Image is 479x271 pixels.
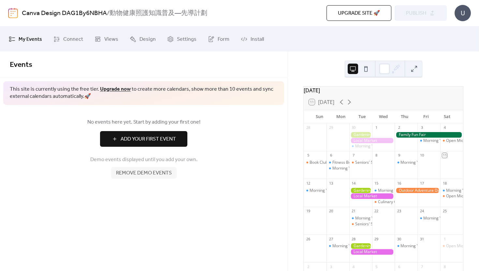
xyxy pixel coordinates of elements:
div: Tue [352,110,373,123]
div: Open Mic Night [446,138,474,143]
div: 1 [442,236,447,241]
span: Form [218,34,229,44]
a: My Events [4,29,47,49]
div: Local Market [349,138,395,143]
div: Morning Yoga Bliss [332,243,367,249]
div: 8 [374,153,379,158]
span: Install [251,34,264,44]
div: 7 [351,153,356,158]
div: 19 [306,209,311,214]
div: Open Mic Night [440,138,463,143]
div: Morning Yoga Bliss [327,243,349,249]
div: 17 [419,181,424,186]
a: Install [236,29,269,49]
div: Open Mic Night [446,193,474,199]
button: Add Your First Event [100,131,187,147]
span: Add Your First Event [121,135,176,143]
div: Gardening Workshop [349,132,372,138]
div: Wed [373,110,394,123]
a: Design [125,29,161,49]
div: 4 [351,264,356,269]
div: 6 [328,153,333,158]
div: Seniors' Social Tea [355,160,389,165]
div: Family Fun Fair [395,132,463,138]
div: 2 [306,264,311,269]
div: 23 [397,209,401,214]
div: Outdoor Adventure Day [395,188,440,193]
div: Open Mic Night [446,243,474,249]
div: 30 [351,125,356,130]
div: Morning Yoga Bliss [417,138,440,143]
div: 5 [374,264,379,269]
div: 12 [306,181,311,186]
div: Open Mic Night [440,243,463,249]
div: 3 [419,125,424,130]
span: Events [10,58,32,72]
div: 10 [419,153,424,158]
div: Thu [394,110,415,123]
div: 1 [374,125,379,130]
div: Seniors' Social Tea [349,160,372,165]
img: logo [8,8,18,18]
div: Fri [415,110,436,123]
div: 8 [442,264,447,269]
div: 25 [442,209,447,214]
div: [DATE] [304,86,463,94]
div: 24 [419,209,424,214]
span: No events here yet. Start by adding your first one! [10,118,278,126]
div: U [455,5,471,21]
div: 7 [419,264,424,269]
span: Settings [177,34,196,44]
div: Fitness Bootcamp [327,160,349,165]
div: 29 [328,125,333,130]
div: 27 [328,236,333,241]
a: Upgrade now [100,84,131,94]
div: Morning Yoga Bliss [355,143,390,149]
div: Morning Yoga Bliss [355,216,390,221]
div: Culinary Cooking Class [378,199,419,205]
div: 28 [306,125,311,130]
div: Morning Yoga Bliss [332,166,367,171]
div: Morning Yoga Bliss [395,160,417,165]
div: 29 [374,236,379,241]
div: Morning Yoga Bliss [400,160,435,165]
b: / [107,7,109,20]
span: Views [104,34,118,44]
div: Morning Yoga Bliss [423,216,458,221]
div: Morning Yoga Bliss [304,188,327,193]
div: Seniors' Social Tea [349,221,372,227]
b: 動物健康照護知識普及—先導計劃 [109,7,207,20]
div: Morning Yoga Bliss [349,143,372,149]
div: Gardening Workshop [349,188,372,193]
div: 26 [306,236,311,241]
div: Morning Yoga Bliss [423,138,458,143]
span: Upgrade site 🚀 [338,9,380,17]
a: Settings [162,29,201,49]
div: 15 [374,181,379,186]
span: My Events [19,34,42,44]
div: Morning Yoga Bliss [417,216,440,221]
div: Culinary Cooking Class [372,199,395,205]
div: 13 [328,181,333,186]
div: 30 [397,236,401,241]
div: 18 [442,181,447,186]
div: 11 [442,153,447,158]
div: Morning Yoga Bliss [395,243,417,249]
div: Morning Yoga Bliss [400,243,435,249]
div: 21 [351,209,356,214]
div: 20 [328,209,333,214]
div: Morning Yoga Bliss [349,216,372,221]
a: Connect [49,29,88,49]
div: Morning Yoga Bliss [310,188,344,193]
div: Mon [330,110,351,123]
div: Morning Yoga Bliss [378,188,413,193]
div: Local Market [349,193,395,199]
span: Design [139,34,156,44]
span: Demo events displayed until you add your own. [90,156,197,164]
div: Book Club Gathering [304,160,327,165]
div: 6 [397,264,401,269]
span: Remove demo events [116,169,172,177]
div: Open Mic Night [440,193,463,199]
button: Upgrade site 🚀 [327,5,391,21]
div: 9 [397,153,401,158]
